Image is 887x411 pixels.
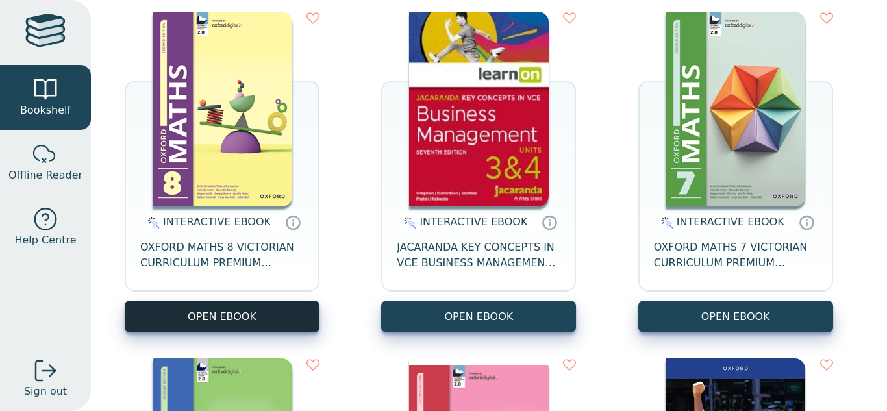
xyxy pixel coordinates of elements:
a: Interactive eBooks are accessed online via the publisher’s portal. They contain interactive resou... [285,214,301,230]
img: cfdd67b8-715a-4f04-bef2-4b9ce8a41cb7.jpg [409,12,549,206]
a: Interactive eBooks are accessed online via the publisher’s portal. They contain interactive resou... [799,214,814,230]
span: Offline Reader [8,168,82,183]
span: INTERACTIVE EBOOK [163,216,271,228]
span: INTERACTIVE EBOOK [419,216,527,228]
span: Help Centre [14,232,76,248]
button: OPEN EBOOK [125,301,319,332]
span: OXFORD MATHS 8 VICTORIAN CURRICULUM PREMIUM DIGITAL ACCESS 2E [140,240,304,271]
img: e919e36a-318c-44e4-b2c1-4f0fdaae4347.png [153,12,292,206]
span: Bookshelf [20,103,71,118]
img: 07f41e01-9e7c-4b56-820d-49a41ed843ca.png [666,12,805,206]
button: OPEN EBOOK [638,301,833,332]
span: OXFORD MATHS 7 VICTORIAN CURRICULUM PREMIUM DIGITAL ACCESS 2E [654,240,818,271]
img: interactive.svg [400,215,416,230]
span: INTERACTIVE EBOOK [677,216,784,228]
span: JACARANDA KEY CONCEPTS IN VCE BUSINESS MANAGEMENT UNITS 3&4 7E LEARNON [397,240,560,271]
img: interactive.svg [657,215,673,230]
img: interactive.svg [144,215,160,230]
button: OPEN EBOOK [381,301,576,332]
a: Interactive eBooks are accessed online via the publisher’s portal. They contain interactive resou... [542,214,557,230]
span: Sign out [24,384,67,399]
